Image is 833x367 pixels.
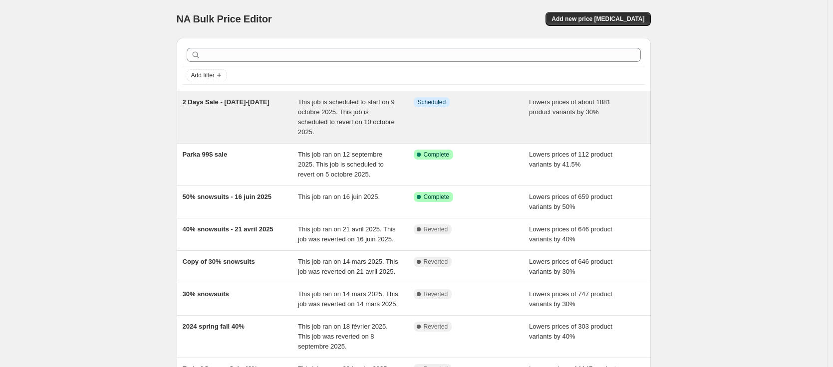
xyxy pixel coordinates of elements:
span: Reverted [424,258,448,266]
button: Add filter [187,69,227,81]
span: Lowers prices of 659 product variants by 50% [529,193,612,210]
span: Lowers prices of 747 product variants by 30% [529,290,612,308]
span: Add new price [MEDICAL_DATA] [552,15,644,23]
span: Parka 99$ sale [183,151,228,158]
span: This job ran on 21 avril 2025. This job was reverted on 16 juin 2025. [298,225,396,243]
span: Reverted [424,225,448,233]
span: Complete [424,193,449,201]
span: Lowers prices of 646 product variants by 40% [529,225,612,243]
span: Add filter [191,71,215,79]
span: Complete [424,151,449,159]
span: 2024 spring fall 40% [183,323,245,330]
span: This job ran on 18 février 2025. This job was reverted on 8 septembre 2025. [298,323,388,350]
span: This job ran on 14 mars 2025. This job was reverted on 21 avril 2025. [298,258,398,275]
span: Copy of 30% snowsuits [183,258,255,265]
span: This job is scheduled to start on 9 octobre 2025. This job is scheduled to revert on 10 octobre 2... [298,98,395,136]
span: 40% snowsuits - 21 avril 2025 [183,225,274,233]
span: This job ran on 14 mars 2025. This job was reverted on 14 mars 2025. [298,290,398,308]
span: Reverted [424,323,448,331]
span: NA Bulk Price Editor [177,13,272,24]
span: 2 Days Sale - [DATE]-[DATE] [183,98,270,106]
span: 50% snowsuits - 16 juin 2025 [183,193,272,200]
button: Add new price [MEDICAL_DATA] [546,12,650,26]
span: Scheduled [418,98,446,106]
span: Lowers prices of 303 product variants by 40% [529,323,612,340]
span: Reverted [424,290,448,298]
span: This job ran on 12 septembre 2025. This job is scheduled to revert on 5 octobre 2025. [298,151,384,178]
span: Lowers prices of 646 product variants by 30% [529,258,612,275]
span: 30% snowsuits [183,290,229,298]
span: Lowers prices of about 1881 product variants by 30% [529,98,610,116]
span: Lowers prices of 112 product variants by 41.5% [529,151,612,168]
span: This job ran on 16 juin 2025. [298,193,380,200]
